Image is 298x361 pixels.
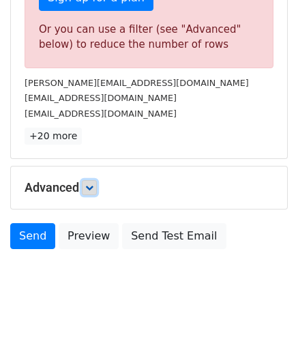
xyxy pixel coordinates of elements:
a: Preview [59,223,119,249]
small: [EMAIL_ADDRESS][DOMAIN_NAME] [25,109,177,119]
a: +20 more [25,128,82,145]
iframe: Chat Widget [230,295,298,361]
a: Send [10,223,55,249]
div: Or you can use a filter (see "Advanced" below) to reduce the number of rows [39,22,259,53]
a: Send Test Email [122,223,226,249]
h5: Advanced [25,180,273,195]
small: [EMAIL_ADDRESS][DOMAIN_NAME] [25,93,177,103]
small: [PERSON_NAME][EMAIL_ADDRESS][DOMAIN_NAME] [25,78,249,88]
